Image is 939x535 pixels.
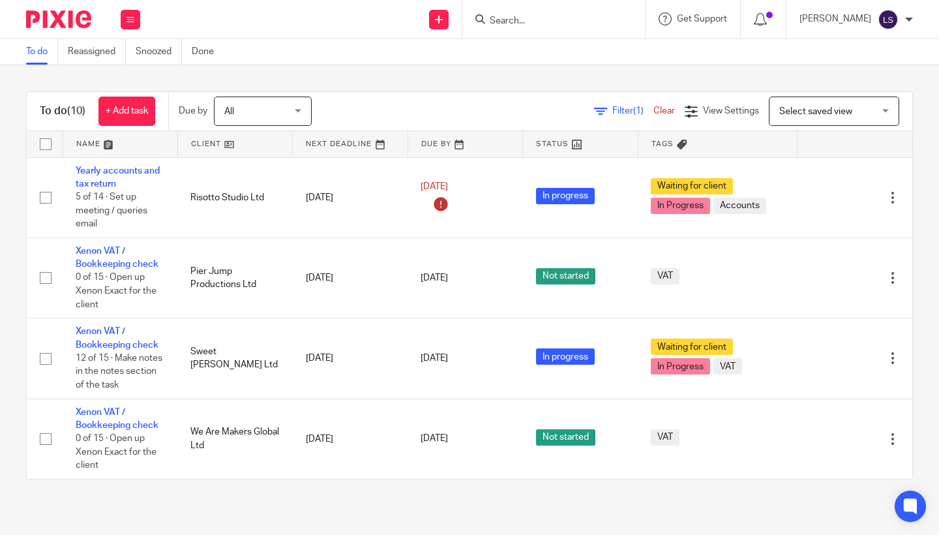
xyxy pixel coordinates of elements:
[40,104,85,118] h1: To do
[651,429,679,446] span: VAT
[76,166,160,189] a: Yearly accounts and tax return
[421,435,448,444] span: [DATE]
[878,9,899,30] img: svg%3E
[713,198,766,214] span: Accounts
[76,273,156,309] span: 0 of 15 · Open up Xenon Exact for the client
[421,183,448,192] span: [DATE]
[488,16,606,27] input: Search
[651,358,710,374] span: In Progress
[293,237,408,318] td: [DATE]
[76,327,158,349] a: Xenon VAT / Bookkeeping check
[76,354,162,390] span: 12 of 15 · Make notes in the notes section of the task
[76,434,156,470] span: 0 of 15 · Open up Xenon Exact for the client
[651,140,674,147] span: Tags
[293,157,408,237] td: [DATE]
[536,268,595,284] span: Not started
[612,106,653,115] span: Filter
[179,104,207,117] p: Due by
[26,39,58,65] a: To do
[421,273,448,283] span: [DATE]
[76,408,158,430] a: Xenon VAT / Bookkeeping check
[26,10,91,28] img: Pixie
[703,106,759,115] span: View Settings
[653,106,675,115] a: Clear
[177,318,292,399] td: Sweet [PERSON_NAME] Ltd
[633,106,644,115] span: (1)
[68,39,126,65] a: Reassigned
[651,198,710,214] span: In Progress
[224,107,234,116] span: All
[136,39,182,65] a: Snoozed
[536,188,595,204] span: In progress
[421,354,448,363] span: [DATE]
[76,192,147,228] span: 5 of 14 · Set up meeting / queries email
[536,348,595,365] span: In progress
[293,318,408,399] td: [DATE]
[177,157,292,237] td: Risotto Studio Ltd
[651,339,733,355] span: Waiting for client
[651,268,679,284] span: VAT
[713,358,742,374] span: VAT
[536,429,595,446] span: Not started
[67,106,85,116] span: (10)
[651,178,733,194] span: Waiting for client
[76,247,158,269] a: Xenon VAT / Bookkeeping check
[799,12,871,25] p: [PERSON_NAME]
[192,39,224,65] a: Done
[293,399,408,479] td: [DATE]
[177,237,292,318] td: Pier Jump Productions Ltd
[677,14,727,23] span: Get Support
[177,399,292,479] td: We Are Makers Global Ltd
[779,107,852,116] span: Select saved view
[98,97,155,126] a: + Add task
